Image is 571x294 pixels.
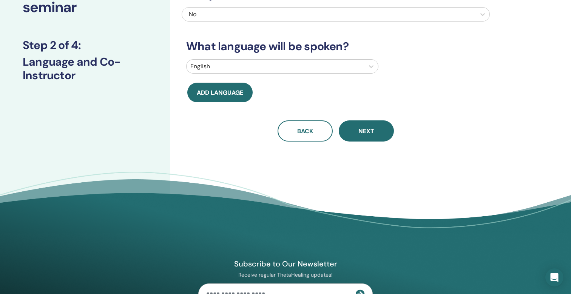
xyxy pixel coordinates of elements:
[187,83,253,102] button: Add language
[182,40,490,53] h3: What language will be spoken?
[23,55,147,82] h3: Language and Co-Instructor
[189,10,196,18] span: No
[358,127,374,135] span: Next
[197,89,243,97] span: Add language
[198,271,373,278] p: Receive regular ThetaHealing updates!
[545,268,563,286] div: Open Intercom Messenger
[198,259,373,269] h4: Subscribe to Our Newsletter
[297,127,313,135] span: Back
[23,38,147,52] h3: Step 2 of 4 :
[339,120,394,142] button: Next
[278,120,333,142] button: Back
